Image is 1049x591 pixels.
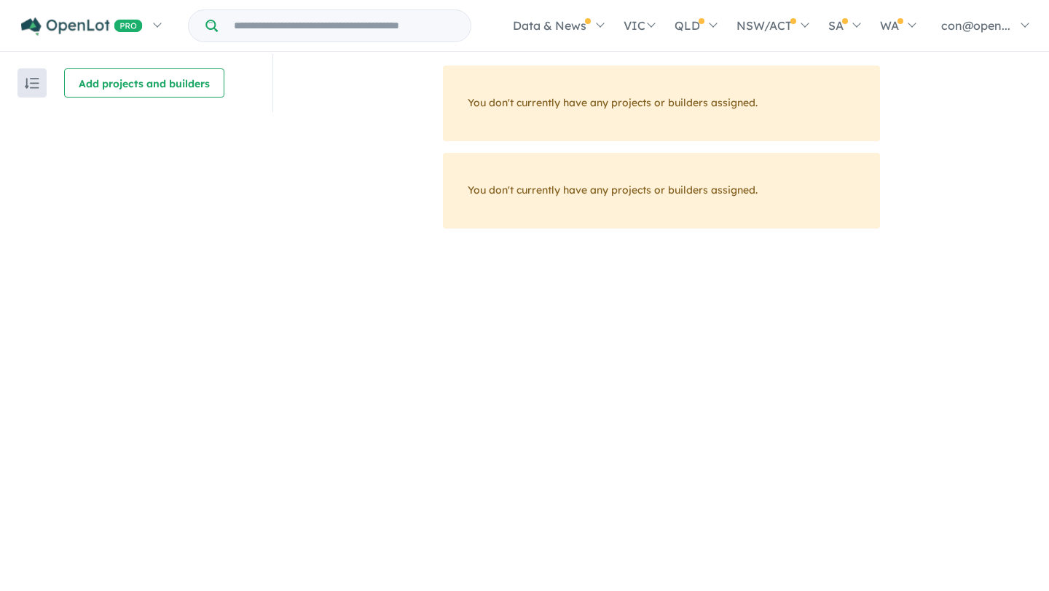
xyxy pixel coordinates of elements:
img: Openlot PRO Logo White [21,17,143,36]
div: You don't currently have any projects or builders assigned. [443,153,880,229]
button: Add projects and builders [64,68,224,98]
div: You don't currently have any projects or builders assigned. [443,66,880,141]
img: sort.svg [25,78,39,89]
input: Try estate name, suburb, builder or developer [221,10,468,41]
span: con@open... [941,18,1010,33]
